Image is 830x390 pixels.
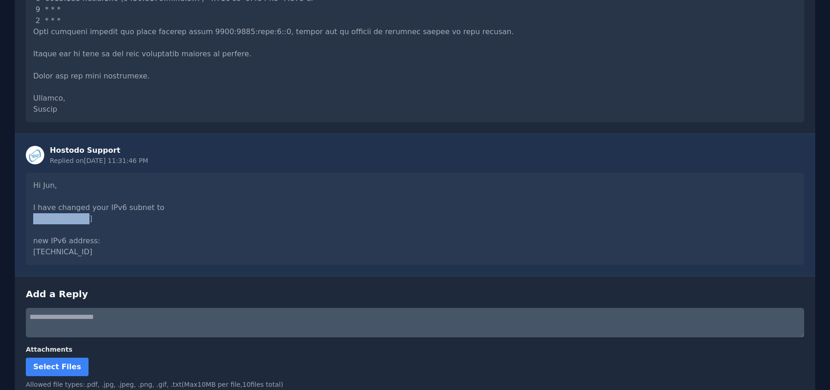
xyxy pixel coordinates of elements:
div: Replied on [DATE] 11:31:46 PM [50,156,148,165]
img: Staff [26,146,44,164]
span: Select Files [33,362,81,371]
div: Hostodo Support [50,145,148,156]
div: Allowed file types: .pdf, .jpg, .jpeg, .png, .gif, .txt (Max 10 MB per file, 10 files total) [26,380,804,389]
div: Hi Jun, I have changed your IPv6 subnet to [TECHNICAL_ID] new IPv6 address: [TECHNICAL_ID] [26,173,804,265]
label: Attachments [26,345,804,354]
h3: Add a Reply [26,288,804,300]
